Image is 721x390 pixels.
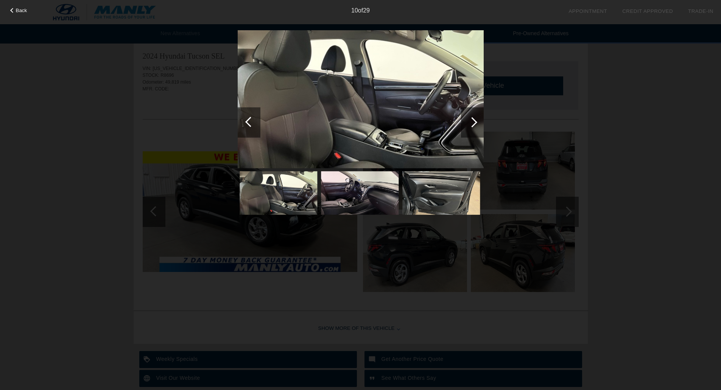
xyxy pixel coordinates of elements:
a: Trade-In [688,8,713,14]
img: bacdb603f87544845fd06ae2854dc159.jpg [402,171,480,215]
span: Back [16,8,27,13]
span: 10 [351,7,358,14]
img: 957172dd392b0674d7a1a38e4afe5151.jpg [321,171,399,215]
img: 4477316fc5231a7192cd17486fd31af8.jpg [240,171,317,215]
span: 29 [363,7,370,14]
a: Appointment [568,8,607,14]
a: Credit Approved [622,8,673,14]
img: 4477316fc5231a7192cd17486fd31af8.jpg [238,30,484,168]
